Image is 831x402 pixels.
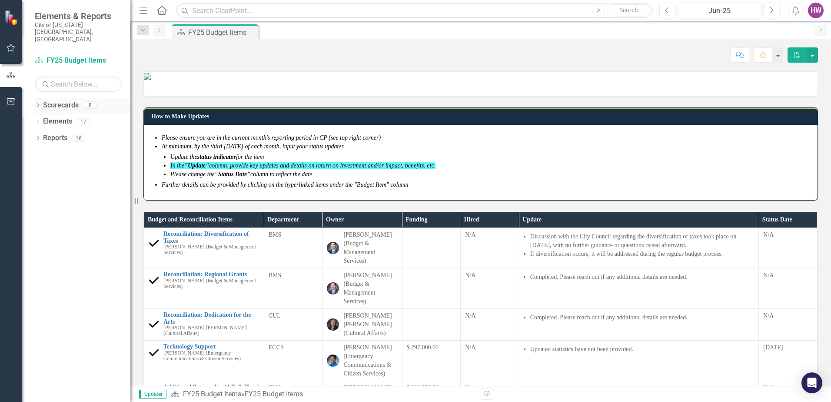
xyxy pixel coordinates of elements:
[184,162,209,169] strong: "Update"
[343,231,397,265] div: [PERSON_NAME] (Budget & Management Services)
[245,390,303,398] div: FY25 Budget Items
[763,271,813,280] div: N/A
[83,101,97,109] div: 8
[269,344,284,351] span: ECCS
[43,117,72,127] a: Elements
[763,344,783,351] span: [DATE]
[149,347,159,358] img: Completed
[465,231,475,238] span: N/A
[35,21,122,43] small: City of [US_STATE][GEOGRAPHIC_DATA], [GEOGRAPHIC_DATA]
[149,275,159,285] img: Completed
[678,3,761,18] button: Jun-25
[530,273,755,281] li: Completed. Please reach out if any additional details are needed.
[170,171,312,178] em: Please change the column to reflect the date
[759,341,818,381] td: Double-Click to Edit
[144,309,264,341] td: Double-Click to Edit Right Click for Context Menu
[269,385,281,391] span: EMS
[163,384,259,390] a: Additional Paramedics (4 Full-Time)
[76,118,90,125] div: 17
[162,134,381,141] span: Please ensure you are in the current month's reporting period in CP (see top right corner)
[465,344,475,351] span: N/A
[407,385,439,391] span: $ 320,356.00
[162,181,409,188] em: Further details can be provided by clicking on the hyperlinked items under the "Budget Item" column
[163,231,259,244] a: Reconciliation: Diversification of Taxes
[144,228,264,268] td: Double-Click to Edit Right Click for Context Menu
[619,7,638,13] span: Search
[175,154,264,160] span: pdate the for the item
[763,231,813,239] div: N/A
[4,10,20,25] img: ClearPoint Strategy
[327,282,339,295] img: Kevin Chatellier
[149,319,159,329] img: Completed
[170,154,264,160] span: U
[269,312,281,319] span: CUL
[269,272,282,278] span: BMS
[519,309,759,341] td: Double-Click to Edit
[183,390,241,398] a: FY25 Budget Items
[465,272,475,278] span: N/A
[144,268,264,309] td: Double-Click to Edit Right Click for Context Menu
[808,3,824,18] button: HW
[327,355,339,367] img: Jada Lee
[35,11,122,21] span: Elements & Reports
[215,171,250,178] strong: "Status Date"
[163,343,259,350] a: Technology Support
[759,309,818,341] td: Double-Click to Edit
[343,343,397,378] div: [PERSON_NAME] (Emergency Communications & Citizen Services)
[170,162,435,169] em: In the column, provide key updates and details on return on investment and/or impact, benefits, etc.
[759,228,818,268] td: Double-Click to Edit
[43,100,79,111] a: Scorecards
[327,318,339,331] img: Emily Spruill Labows
[681,6,758,16] div: Jun-25
[801,372,822,393] div: Open Intercom Messenger
[519,228,759,268] td: Double-Click to Edit
[343,312,397,338] div: [PERSON_NAME] [PERSON_NAME] (Cultural Affairs)
[43,133,67,143] a: Reports
[407,344,439,351] span: $ 297,000.00
[144,73,151,80] img: mceclip2%20v7.png
[35,56,122,66] a: FY25 Budget Items
[163,244,259,255] small: [PERSON_NAME] (Budget & Management Services)
[163,350,259,362] small: [PERSON_NAME] (Emergency Communications & Citizen Services)
[327,242,339,254] img: Kevin Chatellier
[176,3,653,18] input: Search ClearPoint...
[72,134,86,142] div: 16
[144,341,264,381] td: Double-Click to Edit Right Click for Context Menu
[530,250,755,258] li: If diversification occurs, it will be addressed during the regular budget process.
[188,27,256,38] div: FY25 Budget Items
[163,278,259,289] small: [PERSON_NAME] (Budget & Management Services)
[343,271,397,306] div: [PERSON_NAME] (Budget & Management Services)
[163,271,259,278] a: Reconciliation: Regional Grants
[607,4,651,17] button: Search
[763,384,813,392] div: N/A
[465,312,475,319] span: N/A
[197,154,236,160] strong: status indicator
[151,113,813,120] h3: How to Make Updates
[35,77,122,92] input: Search Below...
[162,143,344,150] em: At minimum, by the third [DATE] of each month, input your status updates
[163,312,259,325] a: Reconciliation: Dedication for the Arts
[139,390,166,399] span: Updater
[269,231,282,238] span: BMS
[519,341,759,381] td: Double-Click to Edit
[163,325,259,336] small: [PERSON_NAME] [PERSON_NAME] (Cultural Affairs)
[763,312,813,320] div: N/A
[759,268,818,309] td: Double-Click to Edit
[530,232,755,250] li: Discussion with the City Council regarding the diversification of taxes took place on [DATE], wit...
[530,345,755,354] li: Updated statistics have not been provided.
[149,238,159,248] img: Completed
[530,385,755,394] li: Completed.
[465,385,474,391] span: Yes
[519,268,759,309] td: Double-Click to Edit
[171,389,474,399] div: »
[530,313,755,322] li: Completed. Please reach out if any additional details are needed.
